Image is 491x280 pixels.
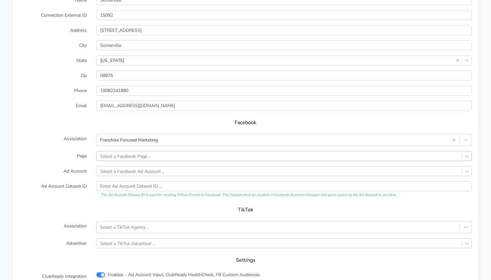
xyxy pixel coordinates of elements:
[100,224,149,231] div: Select a TikTok Agency ..
[14,10,92,20] label: Connection External ID
[14,86,92,96] label: Phone
[14,101,92,111] label: Email
[26,120,465,126] h5: Facebook
[14,151,92,161] label: Page
[14,71,92,81] label: Zip
[96,71,472,81] input: Enter Zip ..
[96,40,472,50] input: Enter the City ..
[14,55,92,65] label: State
[96,86,472,96] input: Enter phone ...
[100,57,124,64] div: [US_STATE]
[100,153,150,159] div: Select a Facebook Page ..
[96,25,472,35] input: Enter Address ..
[96,192,472,198] div: The Ad Account Dataset ID is used for sending Offline Events to Facebook. The Dataset must be cre...
[14,181,92,198] label: Ad Account Dataset ID
[100,168,164,174] div: Select a Facebook Ad Account ..
[14,221,92,233] label: Association
[14,238,92,248] label: Advertiser
[100,240,155,247] div: Select a TikTok Advertiser ..
[96,10,472,20] input: Enter the external ID ..
[14,40,92,50] label: City
[100,137,158,143] div: Franchise Focused Marketing
[14,25,92,35] label: Address
[108,271,260,278] label: Enables - Ad Account Input, ClubReady HealthCheck, FB Custom Audiences
[14,134,92,146] label: Association
[26,207,465,213] h5: TikTok
[96,181,472,191] input: Enter Ad Account Dataset ID ...
[26,257,465,263] h5: Settings
[96,101,472,111] input: Enter Email ...
[14,166,92,176] label: Ad Account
